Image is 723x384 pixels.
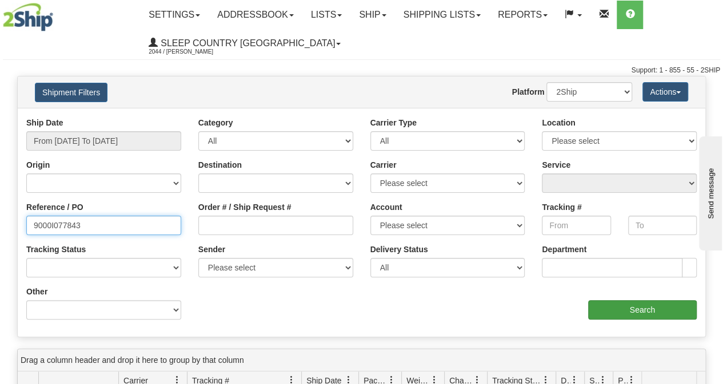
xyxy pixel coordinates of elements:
[26,117,63,128] label: Ship Date
[26,286,47,297] label: Other
[158,38,335,48] span: Sleep Country [GEOGRAPHIC_DATA]
[3,3,53,31] img: logo2044.jpg
[302,1,350,29] a: Lists
[512,86,545,98] label: Platform
[642,82,688,102] button: Actions
[9,10,106,18] div: Send message
[140,1,209,29] a: Settings
[198,201,291,213] label: Order # / Ship Request #
[395,1,489,29] a: Shipping lists
[588,300,697,320] input: Search
[35,83,107,102] button: Shipment Filters
[140,29,349,58] a: Sleep Country [GEOGRAPHIC_DATA] 2044 / [PERSON_NAME]
[26,244,86,255] label: Tracking Status
[3,66,720,75] div: Support: 1 - 855 - 55 - 2SHIP
[542,159,570,171] label: Service
[542,117,575,128] label: Location
[628,216,697,235] input: To
[370,201,402,213] label: Account
[26,159,50,171] label: Origin
[542,216,610,235] input: From
[198,117,233,128] label: Category
[370,244,428,255] label: Delivery Status
[370,117,417,128] label: Carrier Type
[198,159,242,171] label: Destination
[542,201,581,213] label: Tracking #
[149,46,234,58] span: 2044 / [PERSON_NAME]
[209,1,302,29] a: Addressbook
[18,349,705,371] div: grid grouping header
[350,1,394,29] a: Ship
[542,244,586,255] label: Department
[26,201,83,213] label: Reference / PO
[489,1,556,29] a: Reports
[198,244,225,255] label: Sender
[697,134,722,250] iframe: chat widget
[370,159,397,171] label: Carrier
